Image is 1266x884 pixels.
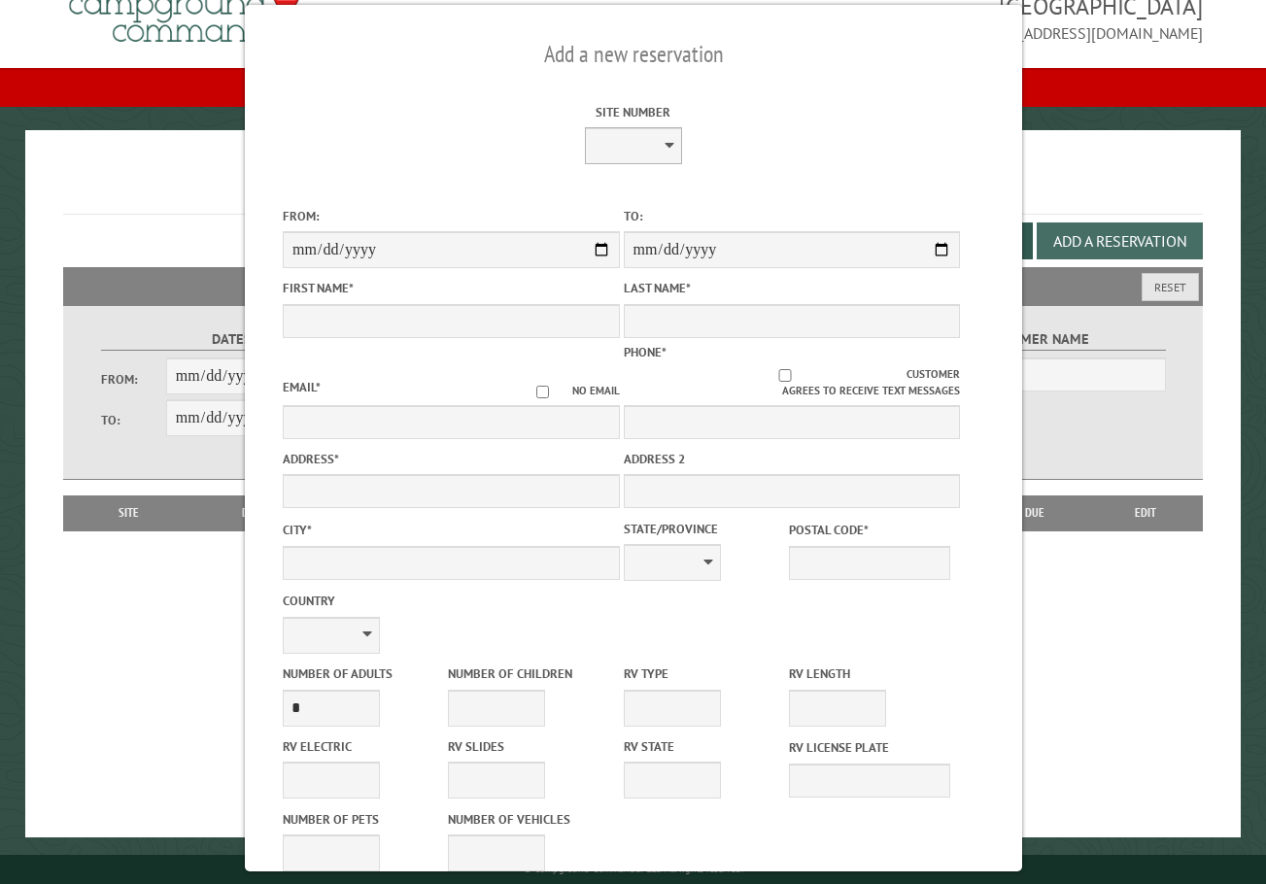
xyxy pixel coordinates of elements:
[1142,273,1199,301] button: Reset
[623,520,784,538] label: State/Province
[464,103,801,121] label: Site Number
[283,810,444,829] label: Number of Pets
[283,737,444,756] label: RV Electric
[788,664,949,683] label: RV Length
[623,664,784,683] label: RV Type
[663,369,907,382] input: Customer agrees to receive text messages
[623,207,959,225] label: To:
[788,738,949,757] label: RV License Plate
[63,267,1203,304] h2: Filters
[73,495,184,530] th: Site
[448,810,609,829] label: Number of Vehicles
[623,450,959,468] label: Address 2
[623,344,666,360] label: Phone
[283,592,619,610] label: Country
[283,36,984,73] h2: Add a new reservation
[981,495,1088,530] th: Due
[283,207,619,225] label: From:
[101,370,166,389] label: From:
[1088,495,1203,530] th: Edit
[512,386,571,398] input: No email
[524,863,743,875] small: © Campground Commander LLC. All rights reserved.
[512,383,619,399] label: No email
[623,279,959,297] label: Last Name
[623,366,959,399] label: Customer agrees to receive text messages
[623,737,784,756] label: RV State
[283,521,619,539] label: City
[1037,222,1203,259] button: Add a Reservation
[63,161,1203,215] h1: Reservations
[184,495,329,530] th: Dates
[448,664,609,683] label: Number of Children
[283,379,321,395] label: Email
[283,450,619,468] label: Address
[101,328,362,351] label: Dates
[283,279,619,297] label: First Name
[788,521,949,539] label: Postal Code
[904,328,1165,351] label: Customer Name
[448,737,609,756] label: RV Slides
[283,664,444,683] label: Number of Adults
[101,411,166,429] label: To:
